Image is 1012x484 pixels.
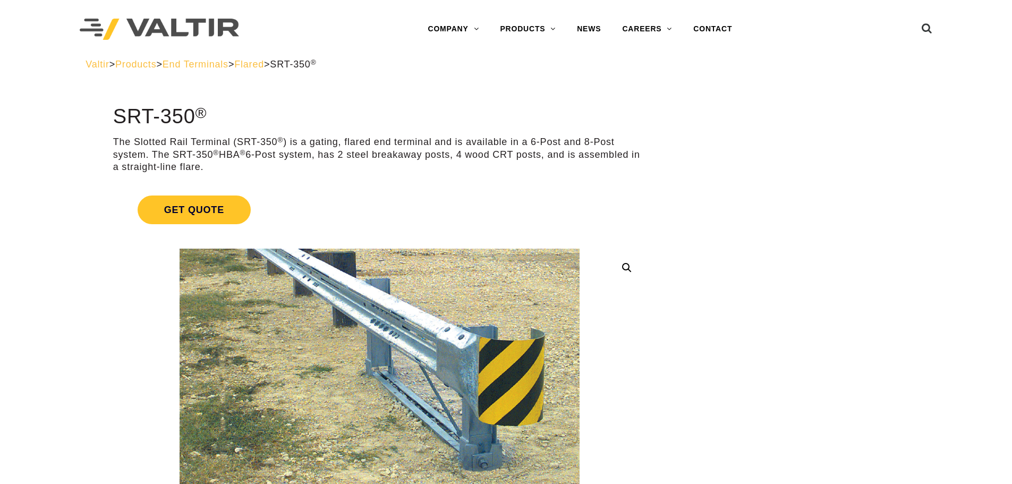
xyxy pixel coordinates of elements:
span: SRT-350 [270,59,316,70]
a: End Terminals [163,59,228,70]
span: Get Quote [138,196,251,224]
sup: ® [311,58,317,66]
a: COMPANY [417,19,489,40]
a: NEWS [566,19,611,40]
sup: ® [240,149,246,157]
h1: SRT-350 [113,106,646,128]
a: Products [115,59,156,70]
a: CAREERS [611,19,683,40]
a: Flared [234,59,264,70]
a: Get Quote [113,183,646,237]
a: PRODUCTS [489,19,566,40]
sup: ® [213,149,219,157]
img: Valtir [80,19,239,40]
a: Valtir [86,59,109,70]
sup: ® [195,104,207,121]
a: CONTACT [683,19,743,40]
p: The Slotted Rail Terminal (SRT-350 ) is a gating, flared end terminal and is available in a 6-Pos... [113,136,646,173]
sup: ® [277,136,283,144]
div: > > > > [86,58,926,71]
